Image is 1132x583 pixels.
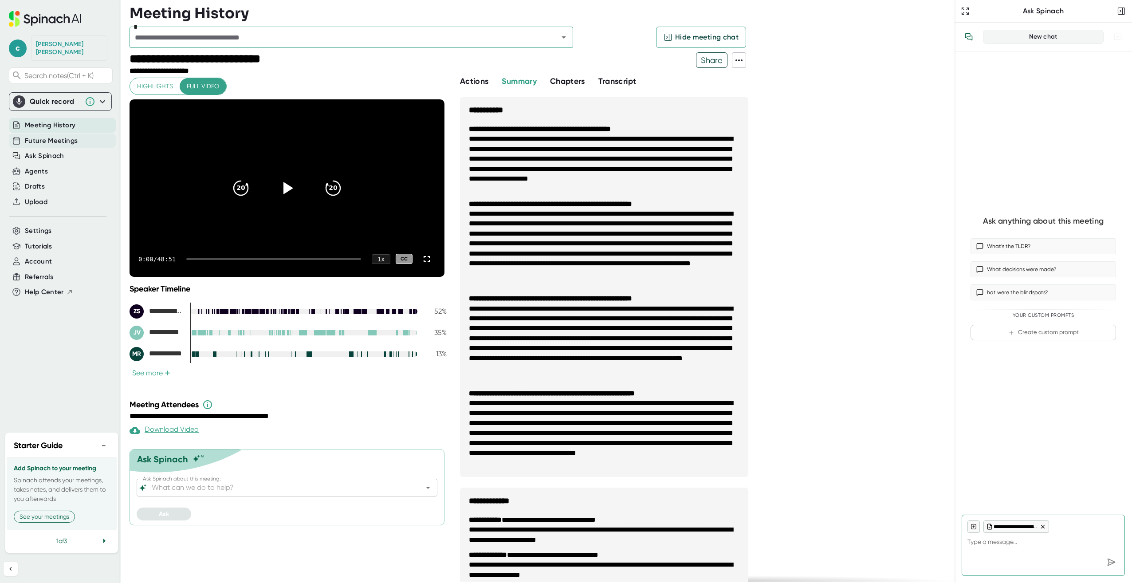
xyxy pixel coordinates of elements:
[25,287,73,297] button: Help Center
[130,304,144,319] div: ZS
[598,75,637,87] button: Transcript
[130,284,447,294] div: Speaker Timeline
[130,399,449,410] div: Meeting Attendees
[460,75,488,87] button: Actions
[130,78,180,95] button: Highlights
[989,33,1098,41] div: New chat
[130,304,183,319] div: Zane Shockley
[396,254,413,264] div: CC
[130,326,183,340] div: Jaco Visser
[960,28,978,46] button: View conversation history
[25,226,52,236] button: Settings
[130,5,249,22] h3: Meeting History
[25,181,45,192] button: Drafts
[25,197,47,207] button: Upload
[137,81,173,92] span: Highlights
[98,439,110,452] button: −
[14,476,110,504] p: Spinach attends your meetings, takes notes, and delivers them to you afterwards
[959,5,971,17] button: Expand to Ask Spinach page
[502,76,536,86] span: Summary
[598,76,637,86] span: Transcript
[372,254,390,264] div: 1 x
[14,440,63,452] h2: Starter Guide
[971,7,1115,16] div: Ask Spinach
[460,76,488,86] span: Actions
[422,481,434,494] button: Open
[1115,5,1128,17] button: Close conversation sidebar
[9,39,27,57] span: c
[159,510,169,518] span: Ask
[56,537,67,544] span: 1 of 3
[424,328,447,337] div: 35 %
[696,52,727,68] span: Share
[971,325,1116,340] button: Create custom prompt
[25,166,48,177] button: Agents
[130,368,173,378] button: See more+
[138,256,176,263] div: 0:00 / 48:51
[187,81,219,92] span: Full video
[130,326,144,340] div: JV
[558,31,570,43] button: Open
[424,350,447,358] div: 13 %
[180,78,226,95] button: Full video
[25,241,52,252] button: Tutorials
[25,256,52,267] button: Account
[25,287,64,297] span: Help Center
[13,93,108,110] div: Quick record
[14,465,110,472] h3: Add Spinach to your meeting
[24,71,110,80] span: Search notes (Ctrl + K)
[983,216,1104,226] div: Ask anything about this meeting
[971,261,1116,277] button: What decisions were made?
[25,136,78,146] button: Future Meetings
[1103,554,1119,570] div: Send message
[424,307,447,315] div: 52 %
[14,511,75,523] button: See your meetings
[696,52,727,68] button: Share
[137,454,188,465] div: Ask Spinach
[675,32,739,43] span: Hide meeting chat
[30,97,80,106] div: Quick record
[25,272,53,282] button: Referrals
[150,481,409,494] input: What can we do to help?
[4,562,18,576] button: Collapse sidebar
[165,370,170,377] span: +
[656,27,746,48] button: Hide meeting chat
[550,76,585,86] span: Chapters
[130,347,144,361] div: MR
[550,75,585,87] button: Chapters
[971,312,1116,319] div: Your Custom Prompts
[137,508,191,520] button: Ask
[36,40,102,56] div: Cleve Pohl
[25,120,75,130] button: Meeting History
[130,425,199,436] div: Download Video
[25,151,64,161] button: Ask Spinach
[971,284,1116,300] button: hat were the blindspots?
[130,347,183,361] div: Marzio Romeo
[971,238,1116,254] button: What’s the TLDR?
[502,75,536,87] button: Summary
